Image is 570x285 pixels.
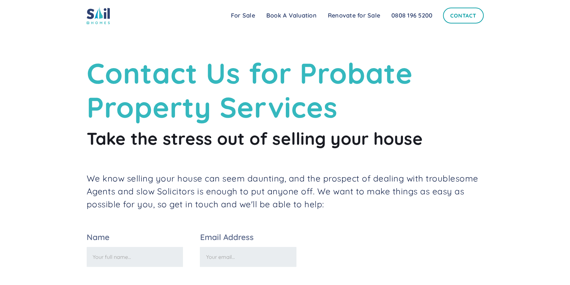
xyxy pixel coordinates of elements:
img: sail home logo colored [87,7,110,24]
h1: Contact Us for Probate Property Services [87,56,484,125]
a: For Sale [225,9,261,22]
input: Your full name... [87,247,183,267]
input: Your email... [200,247,296,267]
a: Book A Valuation [261,9,322,22]
label: Name [87,233,183,241]
h2: Take the stress out of selling your house [87,128,484,149]
a: 0808 196 5200 [386,9,438,22]
p: We know selling your house can seem daunting, and the prospect of dealing with troublesome Agents... [87,172,484,210]
a: Renovate for Sale [322,9,386,22]
label: Email Address [200,233,296,241]
a: Contact [443,8,483,23]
